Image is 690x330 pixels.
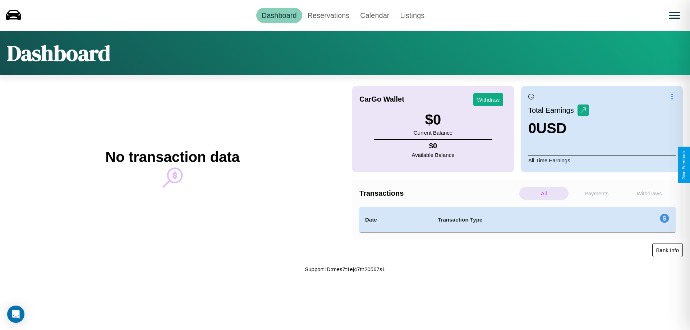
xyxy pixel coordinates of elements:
[519,187,569,200] p: All
[355,8,395,23] a: Calendar
[7,38,110,68] h1: Dashboard
[395,8,430,23] a: Listings
[528,155,676,165] p: All Time Earnings
[412,142,455,150] h4: $ 0
[528,104,578,117] p: Total Earnings
[438,215,601,224] h4: Transaction Type
[302,8,355,23] a: Reservations
[528,120,589,136] h3: 0 USD
[681,150,686,180] div: Give Feedback
[664,5,685,25] button: Open menu
[414,128,452,138] p: Current Balance
[572,187,621,200] p: Payments
[412,150,455,160] p: Available Balance
[365,215,426,224] h4: Date
[359,207,676,232] table: simple table
[305,264,385,274] p: Support ID: mes7t1ej47th20567s1
[625,187,674,200] p: Withdraws
[473,93,503,106] button: Withdraw
[414,112,452,128] h3: $ 0
[652,243,683,257] button: Bank Info
[256,8,302,23] a: Dashboard
[7,306,24,323] div: Open Intercom Messenger
[359,189,517,197] h4: Transactions
[359,95,404,103] h4: CarGo Wallet
[105,149,239,165] h2: No transaction data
